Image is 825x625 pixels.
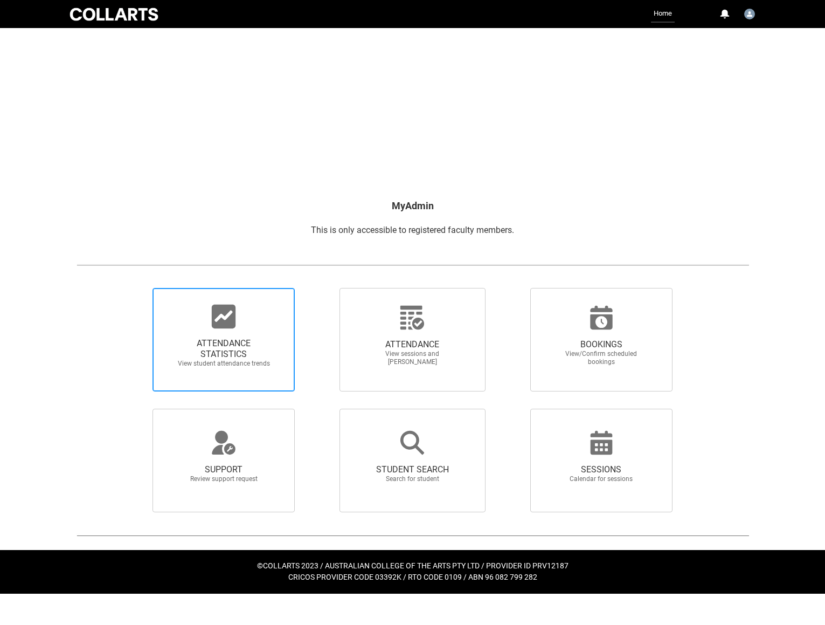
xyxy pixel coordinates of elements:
[365,350,460,366] span: View sessions and [PERSON_NAME]
[176,464,271,475] span: SUPPORT
[176,360,271,368] span: View student attendance trends
[77,259,749,271] img: REDU_GREY_LINE
[554,339,649,350] span: BOOKINGS
[651,5,675,23] a: Home
[176,475,271,483] span: Review support request
[741,4,758,22] button: User Profile Yannis.Ye
[365,339,460,350] span: ATTENDANCE
[176,338,271,360] span: ATTENDANCE STATISTICS
[744,9,755,19] img: Yannis.Ye
[311,225,514,235] span: This is only accessible to registered faculty members.
[365,464,460,475] span: STUDENT SEARCH
[554,475,649,483] span: Calendar for sessions
[554,464,649,475] span: SESSIONS
[77,198,749,213] h2: MyAdmin
[554,350,649,366] span: View/Confirm scheduled bookings
[365,475,460,483] span: Search for student
[77,530,749,541] img: REDU_GREY_LINE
